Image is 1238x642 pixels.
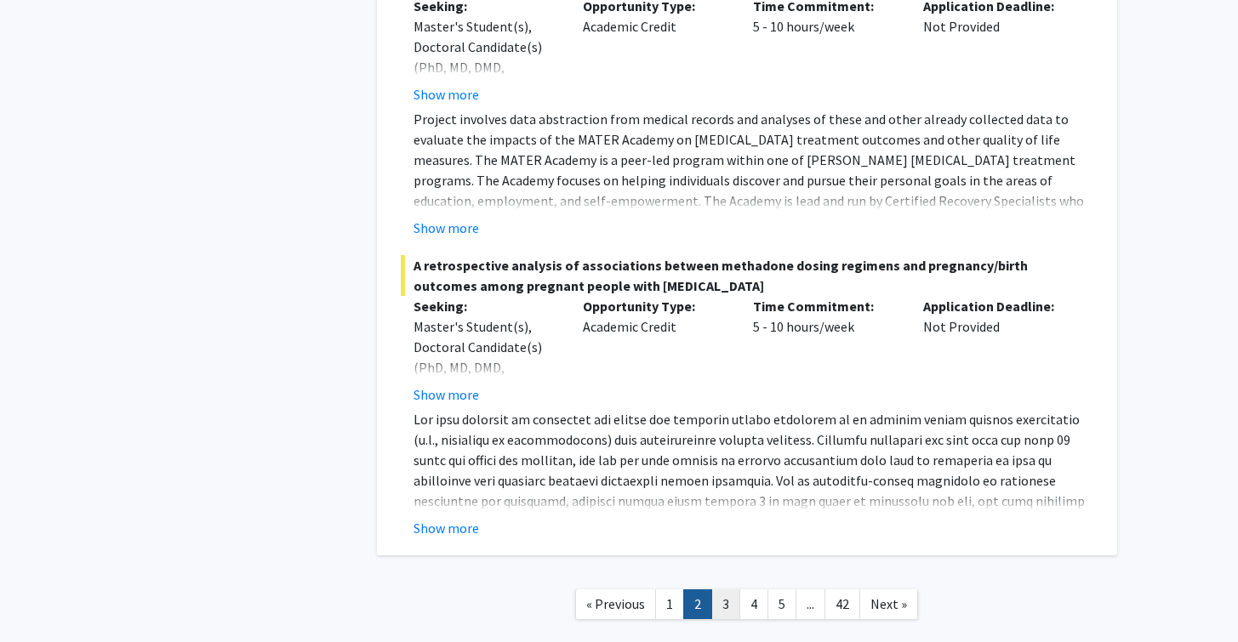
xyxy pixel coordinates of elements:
a: 2 [683,589,712,619]
a: Previous [575,589,656,619]
a: Next [859,589,918,619]
div: 5 - 10 hours/week [740,296,910,405]
a: 3 [711,589,740,619]
div: Master's Student(s), Doctoral Candidate(s) (PhD, MD, DMD, PharmD, etc.) [414,316,558,398]
div: Not Provided [910,296,1081,405]
div: Master's Student(s), Doctoral Candidate(s) (PhD, MD, DMD, PharmD, etc.) [414,16,558,98]
span: Next » [870,595,907,612]
span: A retrospective analysis of associations between methadone dosing regimens and pregnancy/birth ou... [401,255,1093,296]
a: 5 [767,589,796,619]
button: Show more [414,84,479,105]
button: Show more [414,384,479,405]
button: Show more [414,518,479,538]
p: Opportunity Type: [583,296,727,316]
p: Project involves data abstraction from medical records and analyses of these and other already co... [414,109,1093,231]
button: Show more [414,218,479,238]
p: Seeking: [414,296,558,316]
nav: Page navigation [377,572,1117,641]
a: 1 [655,589,684,619]
a: 42 [824,589,860,619]
p: Lor ipsu dolorsit am consectet adi elitse doe temporin utlabo etdolorem al en adminim veniam quis... [414,409,1093,613]
a: 4 [739,589,768,619]
iframe: Chat [13,565,72,629]
span: « Previous [586,595,645,612]
div: Academic Credit [570,296,740,405]
p: Time Commitment: [753,296,898,316]
p: Application Deadline: [923,296,1068,316]
span: ... [807,595,814,612]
